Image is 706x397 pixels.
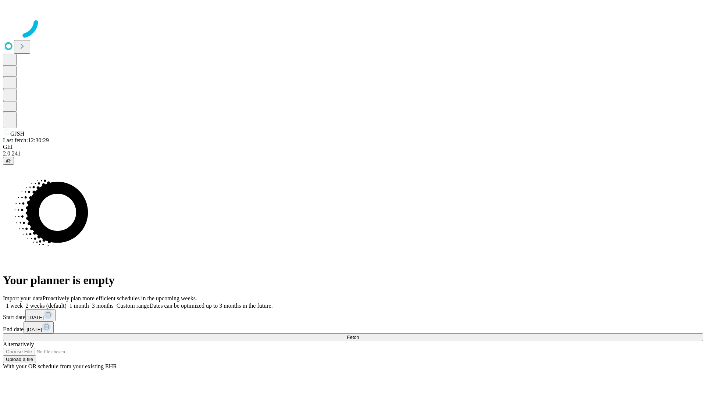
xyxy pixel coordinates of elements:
[117,303,149,309] span: Custom range
[26,303,67,309] span: 2 weeks (default)
[3,157,14,165] button: @
[24,321,54,333] button: [DATE]
[149,303,272,309] span: Dates can be optimized up to 3 months in the future.
[3,144,703,150] div: GEI
[10,130,24,137] span: GJSH
[3,273,703,287] h1: Your planner is empty
[26,327,42,332] span: [DATE]
[3,309,703,321] div: Start date
[92,303,114,309] span: 3 months
[3,137,49,143] span: Last fetch: 12:30:29
[3,321,703,333] div: End date
[28,315,44,320] span: [DATE]
[3,333,703,341] button: Fetch
[347,335,359,340] span: Fetch
[3,363,117,369] span: With your OR schedule from your existing EHR
[6,303,23,309] span: 1 week
[69,303,89,309] span: 1 month
[43,295,197,301] span: Proactively plan more efficient schedules in the upcoming weeks.
[3,341,34,347] span: Alternatively
[25,309,56,321] button: [DATE]
[3,150,703,157] div: 2.0.241
[3,295,43,301] span: Import your data
[3,355,36,363] button: Upload a file
[6,158,11,164] span: @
